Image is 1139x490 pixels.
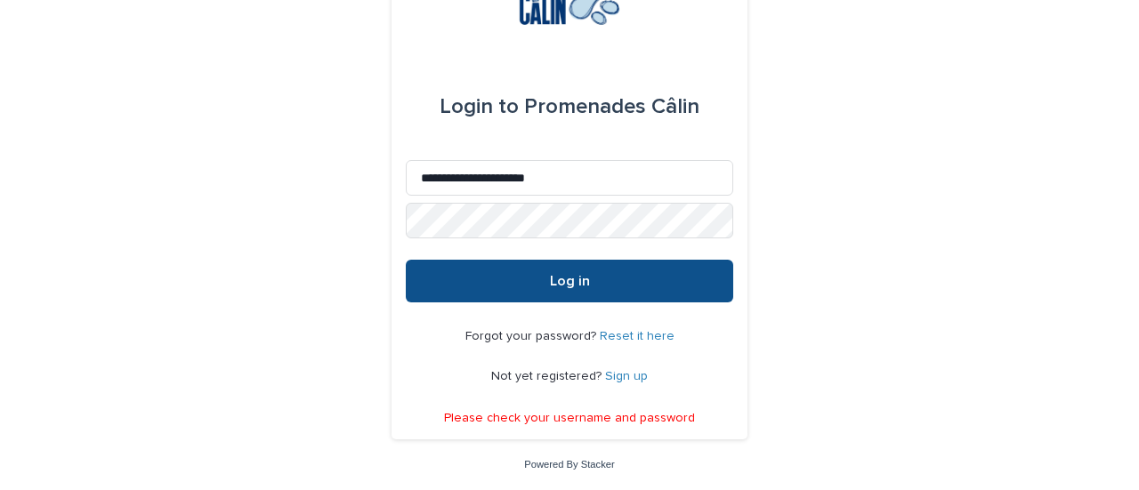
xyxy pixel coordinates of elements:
[440,96,519,117] span: Login to
[406,260,733,302] button: Log in
[491,370,605,382] span: Not yet registered?
[465,330,600,342] span: Forgot your password?
[605,370,648,382] a: Sign up
[600,330,675,342] a: Reset it here
[440,82,699,132] div: Promenades Câlin
[524,459,614,470] a: Powered By Stacker
[444,411,695,426] p: Please check your username and password
[550,274,590,288] span: Log in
